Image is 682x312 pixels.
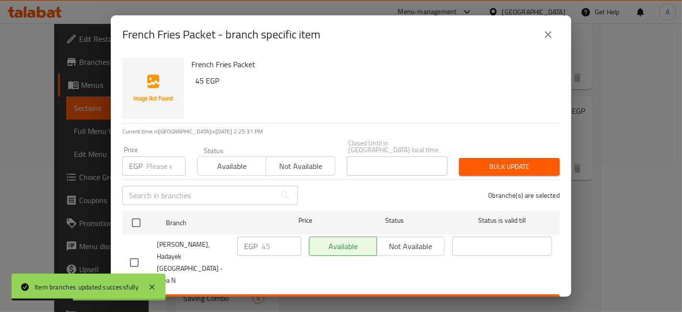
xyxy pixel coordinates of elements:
span: Status is valid till [452,215,552,227]
p: EGP [244,240,258,252]
h2: French Fries Packet - branch specific item [122,27,320,42]
button: close [537,23,560,46]
button: Available [197,156,266,176]
input: Please enter price [146,156,186,176]
h6: French Fries Packet [191,58,552,71]
span: Not available [270,159,331,173]
span: Bulk update [467,161,552,173]
p: 0 branche(s) are selected [488,191,560,200]
p: EGP [129,160,142,172]
img: French Fries Packet [122,58,184,119]
button: Save [122,294,560,312]
p: Current time in [GEOGRAPHIC_DATA] is [DATE] 2:25:31 PM [122,127,560,136]
input: Please enter price [261,237,301,256]
button: Bulk update [459,158,560,176]
button: Not available [266,156,335,176]
span: Available [201,159,262,173]
input: Search in branches [122,186,276,205]
span: Branch [166,217,266,229]
div: Item branches updated successfully [35,282,139,292]
h6: 45 EGP [195,74,552,87]
span: [PERSON_NAME], Hadayek [GEOGRAPHIC_DATA] - Area N [157,239,230,287]
span: Price [273,215,337,227]
span: Status [345,215,445,227]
